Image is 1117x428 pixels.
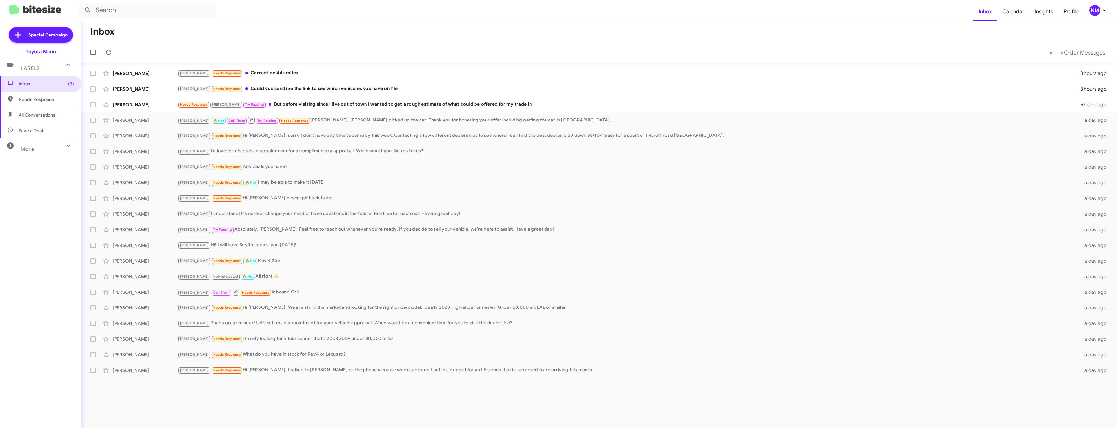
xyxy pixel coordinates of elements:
div: a day ago [1077,133,1112,139]
button: Next [1056,46,1109,59]
div: Absolutely, [PERSON_NAME]! Feel free to reach out whenever you're ready. If you decide to sell yo... [178,226,1077,233]
div: Hi! I will have Seyith update you [DATE]! [178,241,1077,249]
span: 🔥 Hot [245,180,256,185]
div: a day ago [1077,195,1112,202]
div: a day ago [1077,242,1112,249]
div: 5 hours ago [1077,101,1112,108]
span: [PERSON_NAME] [180,87,209,91]
div: Inbound Call [178,288,1077,296]
span: Needs Response [213,87,241,91]
div: [PERSON_NAME] [113,148,178,155]
span: [PERSON_NAME] [180,352,209,357]
span: [PERSON_NAME] [180,165,209,169]
span: [PERSON_NAME] [180,227,209,232]
div: [PERSON_NAME] [113,117,178,123]
div: [PERSON_NAME] [113,305,178,311]
div: Hi [PERSON_NAME]. We are still in the market and looking for the right price/model. Ideally 2020 ... [178,304,1077,311]
div: [PERSON_NAME] [113,226,178,233]
div: [PERSON_NAME] [113,179,178,186]
span: [PERSON_NAME] [180,149,209,153]
span: Needs Response [213,165,241,169]
span: Try Pausing [257,119,276,123]
span: Needs Response [242,291,270,295]
div: [PERSON_NAME] [113,101,178,108]
div: [PERSON_NAME] [113,70,178,77]
span: [PERSON_NAME] [180,321,209,325]
span: 🔥 Hot [213,119,224,123]
span: [PERSON_NAME] [180,274,209,278]
span: [PERSON_NAME] [180,259,209,263]
span: [PERSON_NAME] [180,196,209,200]
button: Previous [1045,46,1057,59]
div: [PERSON_NAME] [113,211,178,217]
div: I understand! If you ever change your mind or have questions in the future, feel free to reach ou... [178,210,1077,218]
div: [PERSON_NAME] [113,164,178,170]
span: Needs Response [213,368,241,372]
span: Needs Response [213,306,241,310]
span: Try Pausing [213,227,232,232]
span: [PERSON_NAME] [180,212,209,216]
div: a day ago [1077,164,1112,170]
span: [PERSON_NAME] [180,180,209,185]
span: [PERSON_NAME] [180,337,209,341]
span: Call Them [228,119,245,123]
div: I may be able to make it [DATE] [178,179,1077,186]
a: Calendar [997,2,1029,21]
span: Needs Response [213,259,241,263]
span: Needs Response [180,102,208,107]
span: Needs Response [281,119,309,123]
div: a day ago [1077,289,1112,295]
div: 3 hours ago [1077,70,1112,77]
div: [PERSON_NAME] [113,273,178,280]
div: Rav 4 XSE [178,257,1077,264]
div: [PERSON_NAME] [113,242,178,249]
span: [PERSON_NAME] [180,119,209,123]
div: [PERSON_NAME] [113,133,178,139]
button: NM [1084,5,1110,16]
div: a day ago [1077,305,1112,311]
div: a day ago [1077,320,1112,327]
span: Inbox [19,80,74,87]
div: [PERSON_NAME]. [PERSON_NAME] picked up the car. Thank you for honoring your offer including getti... [178,116,1077,124]
a: Special Campaign [9,27,73,43]
div: [PERSON_NAME] [113,351,178,358]
div: Any deals you have? [178,163,1077,171]
span: [PERSON_NAME] [180,368,209,372]
span: Save a Deal [19,127,43,134]
div: NM [1089,5,1100,16]
div: [PERSON_NAME] [113,86,178,92]
a: Profile [1058,2,1084,21]
div: Correction 44k miles [178,69,1077,77]
input: Search [79,3,215,18]
div: All right 👍 [178,273,1077,280]
h1: Inbox [90,26,115,37]
span: Needs Response [213,134,241,138]
span: » [1060,49,1064,57]
div: Hi [PERSON_NAME], sorry I don't have any time to come by this week. Contacting a few different de... [178,132,1077,139]
div: Toyota Marin [26,49,56,55]
span: (3) [68,80,74,87]
div: a day ago [1077,367,1112,374]
div: a day ago [1077,117,1112,123]
div: [PERSON_NAME] [113,289,178,295]
div: 3 hours ago [1077,86,1112,92]
div: But before visiting since i live out of town I wanted to get a rough estimate of what could be of... [178,101,1077,108]
span: [PERSON_NAME] [180,243,209,247]
div: i'm only looking for a four runner that's 2008 2009 under 80,000 miles [178,335,1077,343]
div: a day ago [1077,211,1112,217]
span: Needs Response [213,352,241,357]
a: Insights [1029,2,1058,21]
span: Needs Response [213,196,241,200]
div: a day ago [1077,273,1112,280]
span: « [1049,49,1053,57]
span: [PERSON_NAME] [212,102,241,107]
span: Needs Response [213,180,241,185]
span: Needs Response [213,71,241,75]
span: Older Messages [1064,49,1105,56]
div: What do you have in stock for Rav4 or Lexus rx? [178,351,1077,358]
span: [PERSON_NAME] [180,291,209,295]
span: More [21,146,34,152]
